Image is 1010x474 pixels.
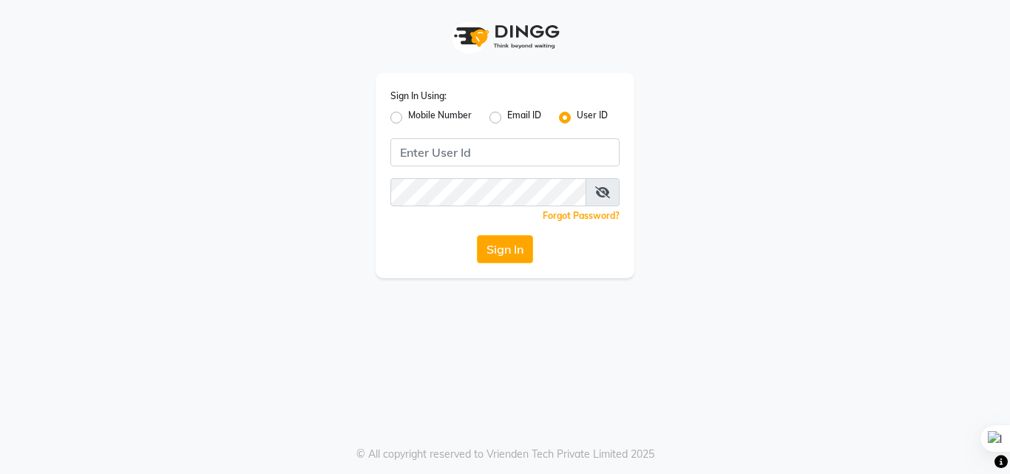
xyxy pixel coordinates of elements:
[577,109,608,126] label: User ID
[408,109,472,126] label: Mobile Number
[390,89,447,103] label: Sign In Using:
[477,235,533,263] button: Sign In
[507,109,541,126] label: Email ID
[390,138,620,166] input: Username
[390,178,586,206] input: Username
[446,15,564,58] img: logo1.svg
[543,210,620,221] a: Forgot Password?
